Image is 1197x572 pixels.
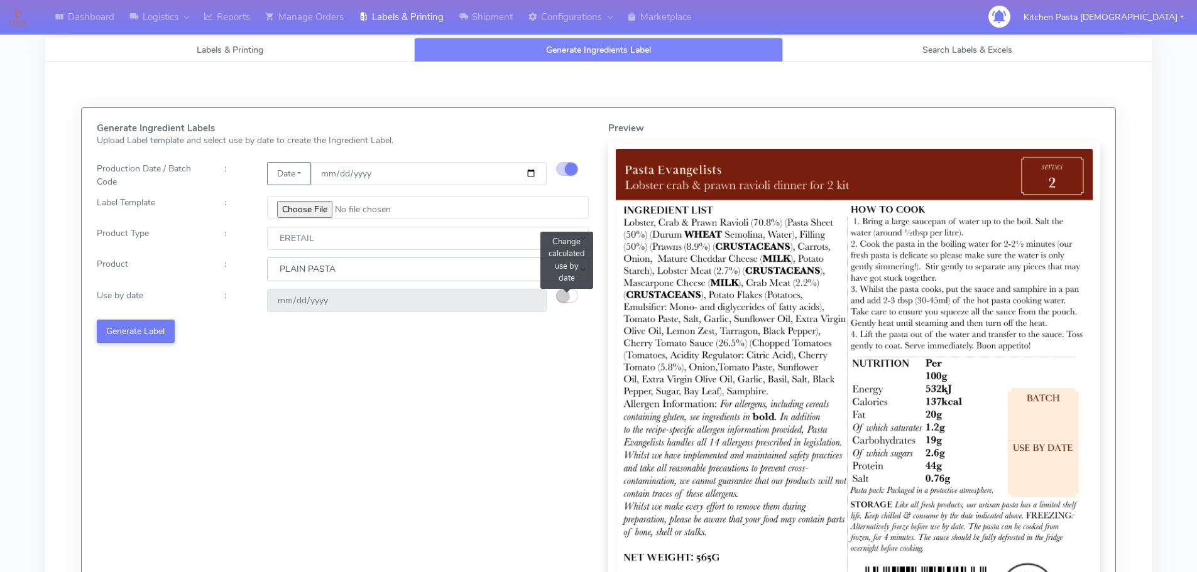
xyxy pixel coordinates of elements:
div: : [215,196,258,219]
div: Label Template [87,196,215,219]
button: Generate Label [97,320,175,343]
div: : [215,227,258,250]
div: Use by date [87,289,215,312]
button: Kitchen Pasta [DEMOGRAPHIC_DATA] [1014,4,1193,30]
div: : [215,257,258,281]
div: Product Type [87,227,215,250]
div: : [215,162,258,188]
div: Production Date / Batch Code [87,162,215,188]
div: : [215,289,258,312]
span: Search Labels & Excels [922,44,1012,56]
span: Labels & Printing [197,44,263,56]
span: Generate Ingredients Label [546,44,651,56]
h5: Preview [608,123,1101,134]
div: Product [87,257,215,281]
ul: Tabs [45,38,1152,62]
p: Upload Label template and select use by date to create the Ingredient Label. [97,134,589,147]
button: Date [267,162,310,185]
h5: Generate Ingredient Labels [97,123,589,134]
